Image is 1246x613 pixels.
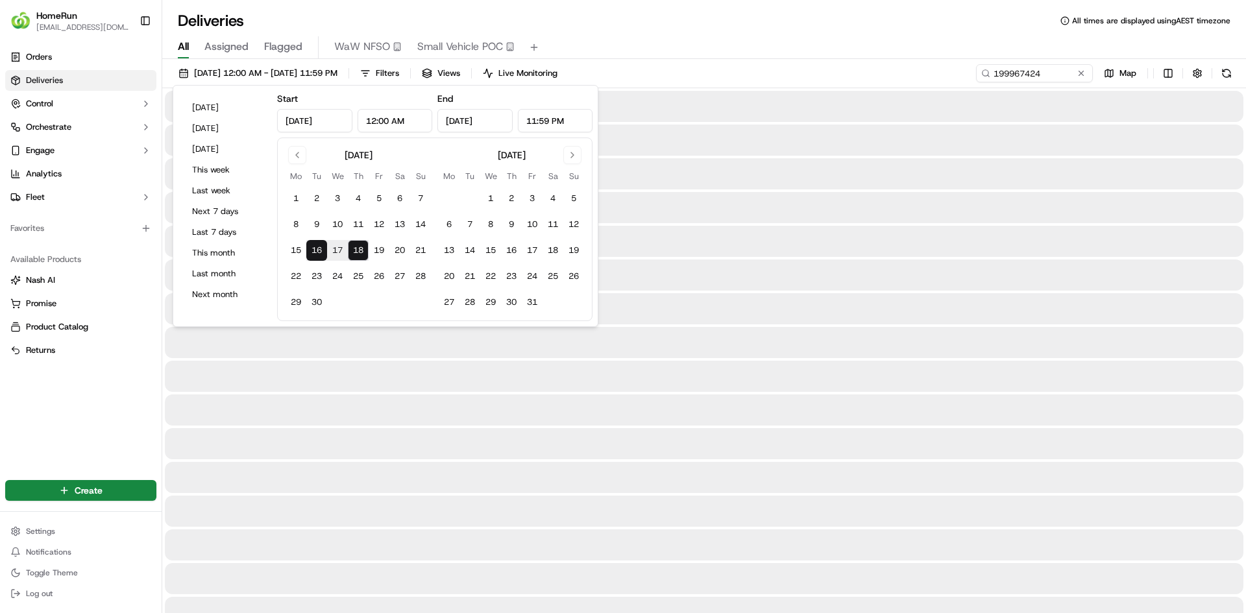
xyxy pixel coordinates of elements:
button: 10 [327,214,348,235]
button: Next month [186,285,264,304]
label: End [437,93,453,104]
th: Thursday [501,169,522,183]
span: Returns [26,344,55,356]
button: 20 [439,266,459,287]
button: Map [1098,64,1142,82]
button: 27 [389,266,410,287]
span: Deliveries [26,75,63,86]
button: 8 [480,214,501,235]
span: Promise [26,298,56,309]
button: Log out [5,584,156,603]
button: 16 [501,240,522,261]
button: 3 [522,188,543,209]
button: 26 [369,266,389,287]
a: Deliveries [5,70,156,91]
th: Sunday [410,169,431,183]
a: 📗Knowledge Base [8,183,104,206]
button: Go to next month [563,146,581,164]
button: [EMAIL_ADDRESS][DOMAIN_NAME] [36,22,129,32]
button: 2 [501,188,522,209]
span: Nash AI [26,274,55,286]
span: Log out [26,588,53,599]
button: Last month [186,265,264,283]
button: 22 [480,266,501,287]
a: Nash AI [10,274,151,286]
a: Product Catalog [10,321,151,333]
button: Engage [5,140,156,161]
button: 21 [459,266,480,287]
div: We're available if you need us! [44,137,164,147]
button: 30 [306,292,327,313]
a: 💻API Documentation [104,183,214,206]
th: Tuesday [459,169,480,183]
span: Knowledge Base [26,188,99,201]
button: HomeRunHomeRun[EMAIL_ADDRESS][DOMAIN_NAME] [5,5,134,36]
img: Nash [13,13,39,39]
th: Monday [439,169,459,183]
div: Start new chat [44,124,213,137]
button: 23 [306,266,327,287]
button: 7 [410,188,431,209]
span: Engage [26,145,55,156]
div: [DATE] [498,149,526,162]
button: 24 [522,266,543,287]
img: HomeRun [10,10,31,31]
button: 20 [389,240,410,261]
input: Date [437,109,513,132]
button: 4 [543,188,563,209]
button: 1 [480,188,501,209]
button: 27 [439,292,459,313]
button: This month [186,244,264,262]
span: Settings [26,526,55,536]
button: 18 [348,240,369,261]
button: 11 [348,214,369,235]
button: Promise [5,293,156,314]
button: 13 [439,240,459,261]
span: Flagged [264,39,302,54]
span: Map [1119,67,1136,79]
span: Control [26,98,53,110]
span: Fleet [26,191,45,203]
button: [DATE] [186,140,264,158]
button: 23 [501,266,522,287]
button: 19 [369,240,389,261]
button: Last week [186,182,264,200]
button: Start new chat [221,128,236,143]
button: 25 [543,266,563,287]
button: 5 [563,188,584,209]
button: 4 [348,188,369,209]
button: 9 [306,214,327,235]
button: 2 [306,188,327,209]
button: Views [416,64,466,82]
button: 7 [459,214,480,235]
button: Fleet [5,187,156,208]
th: Wednesday [327,169,348,183]
button: Orchestrate [5,117,156,138]
th: Sunday [563,169,584,183]
span: [DATE] 12:00 AM - [DATE] 11:59 PM [194,67,337,79]
button: 13 [389,214,410,235]
th: Friday [369,169,389,183]
input: Time [358,109,433,132]
th: Wednesday [480,169,501,183]
button: 28 [410,266,431,287]
span: WaW NFSO [334,39,390,54]
button: Go to previous month [288,146,306,164]
a: Orders [5,47,156,67]
span: Pylon [129,220,157,230]
button: Returns [5,340,156,361]
span: Toggle Theme [26,568,78,578]
button: HomeRun [36,9,77,22]
span: Product Catalog [26,321,88,333]
button: Refresh [1217,64,1236,82]
button: 6 [439,214,459,235]
button: Filters [354,64,405,82]
input: Date [277,109,352,132]
th: Saturday [543,169,563,183]
button: Product Catalog [5,317,156,337]
button: 6 [389,188,410,209]
button: 17 [327,240,348,261]
button: 17 [522,240,543,261]
button: 8 [286,214,306,235]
